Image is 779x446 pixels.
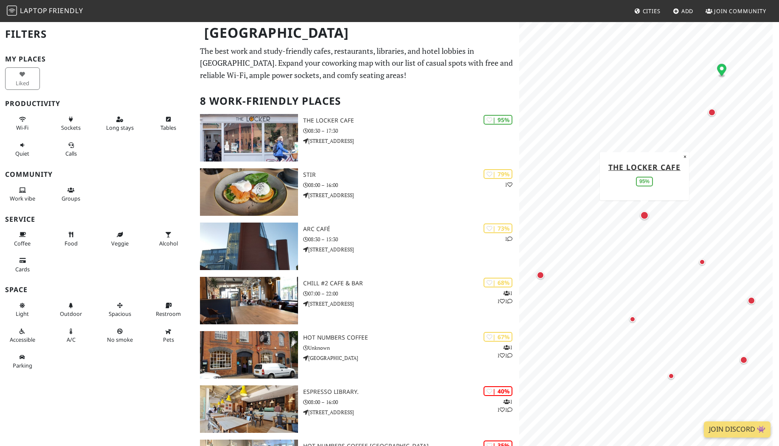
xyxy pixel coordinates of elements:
[67,336,76,343] span: Air conditioned
[681,7,694,15] span: Add
[497,398,512,414] p: 1 1 1
[200,168,298,216] img: Stir
[200,277,298,324] img: Chill #2 Cafe & Bar
[54,183,89,206] button: Groups
[303,334,520,341] h3: Hot Numbers Coffee
[195,277,520,324] a: Chill #2 Cafe & Bar | 68% 111 Chill #2 Cafe & Bar 07:00 – 22:00 [STREET_ADDRESS]
[484,278,512,287] div: | 68%
[497,289,512,305] p: 1 1 1
[738,354,749,365] div: Map marker
[303,137,520,145] p: [STREET_ADDRESS]
[5,286,190,294] h3: Space
[484,223,512,233] div: | 73%
[717,64,727,78] div: Map marker
[151,298,186,321] button: Restroom
[54,324,89,347] button: A/C
[303,171,520,178] h3: Stir
[160,124,176,131] span: Work-friendly tables
[697,257,707,267] div: Map marker
[14,240,31,247] span: Coffee
[16,124,28,131] span: Stable Wi-Fi
[62,195,80,202] span: Group tables
[195,223,520,270] a: ARC Café | 73% 1 ARC Café 08:30 – 15:30 [STREET_ADDRESS]
[303,117,520,124] h3: The Locker Cafe
[505,181,512,189] p: 1
[156,310,181,318] span: Restroom
[200,385,298,433] img: Espresso Library.
[505,235,512,243] p: 1
[669,3,697,19] a: Add
[15,265,30,273] span: Credit cards
[5,228,40,250] button: Coffee
[107,336,133,343] span: Smoke free
[484,115,512,125] div: | 95%
[195,168,520,216] a: Stir | 79% 1 Stir 08:00 – 16:00 [STREET_ADDRESS]
[303,181,520,189] p: 08:00 – 16:00
[643,7,661,15] span: Cities
[627,314,638,324] div: Map marker
[16,310,29,318] span: Natural light
[484,332,512,342] div: | 67%
[5,298,40,321] button: Light
[303,245,520,254] p: [STREET_ADDRESS]
[111,240,129,247] span: Veggie
[20,6,48,15] span: Laptop
[200,331,298,379] img: Hot Numbers Coffee
[163,336,174,343] span: Pet friendly
[636,176,653,186] div: 95%
[5,254,40,276] button: Cards
[200,88,515,114] h2: 8 Work-Friendly Places
[54,138,89,161] button: Calls
[681,152,689,161] button: Close popup
[60,310,82,318] span: Outdoor area
[5,324,40,347] button: Accessible
[10,336,35,343] span: Accessible
[535,270,546,281] div: Map marker
[631,3,664,19] a: Cities
[65,240,78,247] span: Food
[497,343,512,360] p: 1 1 1
[706,107,717,118] div: Map marker
[7,6,17,16] img: LaptopFriendly
[195,114,520,162] a: The Locker Cafe | 95% The Locker Cafe 08:30 – 17:30 [STREET_ADDRESS]
[151,112,186,135] button: Tables
[608,162,681,172] a: The Locker Cafe
[5,55,190,63] h3: My Places
[746,295,757,306] div: Map marker
[5,100,190,108] h3: Productivity
[303,280,520,287] h3: Chill #2 Cafe & Bar
[61,124,81,131] span: Power sockets
[303,127,520,135] p: 08:30 – 17:30
[200,114,298,162] img: The Locker Cafe
[54,298,89,321] button: Outdoor
[200,223,298,270] img: ARC Café
[5,215,190,223] h3: Service
[13,362,32,369] span: Parking
[49,6,83,15] span: Friendly
[303,191,520,199] p: [STREET_ADDRESS]
[15,150,29,157] span: Quiet
[702,3,770,19] a: Join Community
[303,226,520,233] h3: ARC Café
[303,235,520,243] p: 08:30 – 15:30
[303,388,520,396] h3: Espresso Library.
[197,21,518,45] h1: [GEOGRAPHIC_DATA]
[303,300,520,308] p: [STREET_ADDRESS]
[200,45,515,81] p: The best work and study-friendly cafes, restaurants, libraries, and hotel lobbies in [GEOGRAPHIC_...
[704,421,771,438] a: Join Discord 👾
[5,21,190,47] h2: Filters
[666,371,676,381] div: Map marker
[7,4,83,19] a: LaptopFriendly LaptopFriendly
[5,138,40,161] button: Quiet
[5,112,40,135] button: Wi-Fi
[303,354,520,362] p: [GEOGRAPHIC_DATA]
[5,183,40,206] button: Work vibe
[65,150,77,157] span: Video/audio calls
[714,7,766,15] span: Join Community
[484,169,512,179] div: | 79%
[109,310,131,318] span: Spacious
[102,228,137,250] button: Veggie
[303,290,520,298] p: 07:00 – 22:00
[106,124,134,131] span: Long stays
[54,228,89,250] button: Food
